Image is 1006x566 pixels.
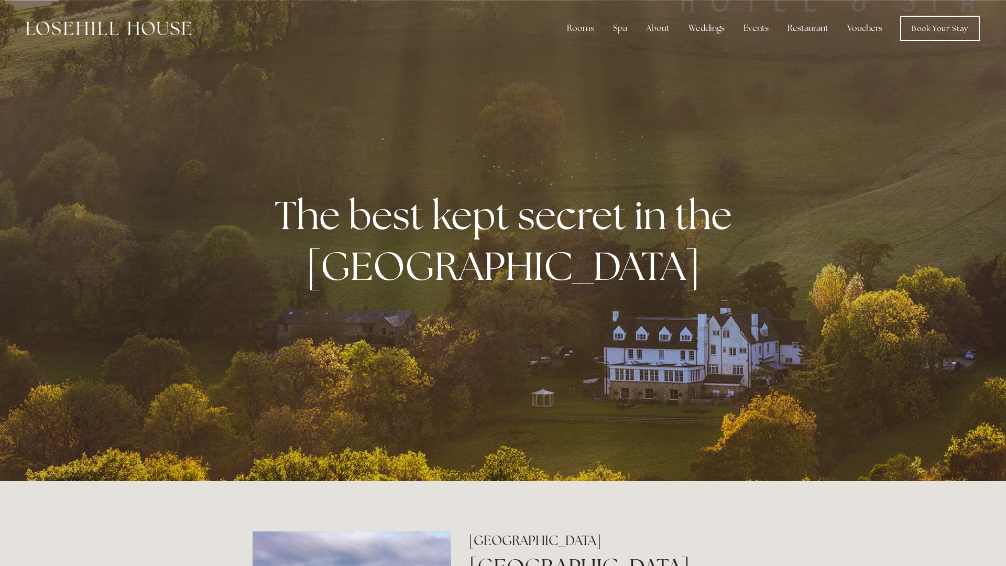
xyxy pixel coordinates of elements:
a: Vouchers [839,18,891,39]
div: Weddings [680,18,733,39]
h2: [GEOGRAPHIC_DATA] [469,531,753,550]
strong: The best kept secret in the [GEOGRAPHIC_DATA] [275,189,740,292]
div: About [638,18,678,39]
div: Rooms [559,18,603,39]
a: Book Your Stay [900,16,980,41]
img: Losehill House [26,21,191,35]
div: Restaurant [779,18,837,39]
div: Events [735,18,777,39]
div: Spa [605,18,636,39]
